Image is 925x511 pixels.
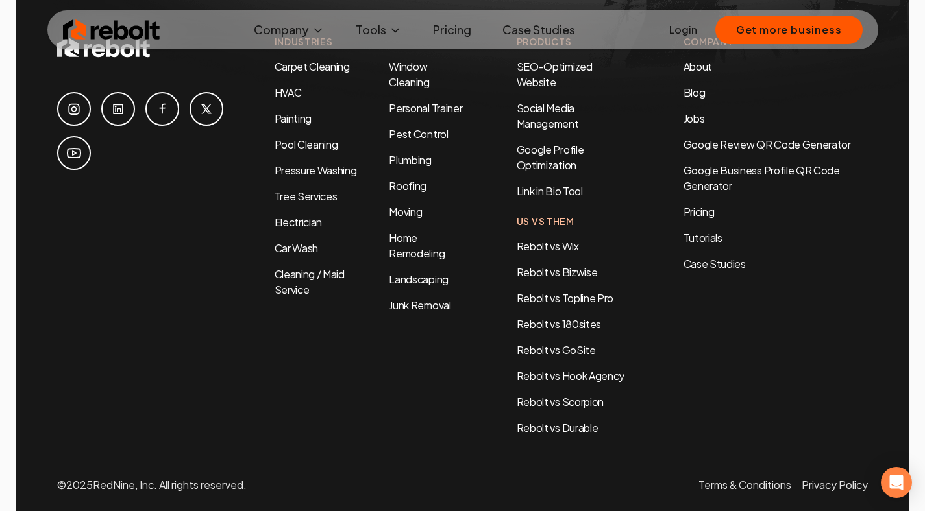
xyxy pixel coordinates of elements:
[63,17,160,43] img: Rebolt Logo
[275,241,318,255] a: Car Wash
[881,467,912,498] div: Open Intercom Messenger
[275,112,312,125] a: Painting
[275,86,302,99] a: HVAC
[389,127,448,141] a: Pest Control
[517,215,632,228] h4: Us Vs Them
[684,256,868,272] a: Case Studies
[517,265,598,279] a: Rebolt vs Bizwise
[492,17,586,43] a: Case Studies
[389,272,448,286] a: Landscaping
[517,143,584,172] a: Google Profile Optimization
[715,16,863,44] button: Get more business
[684,112,705,125] a: Jobs
[684,137,851,151] a: Google Review QR Code Generator
[275,189,338,203] a: Tree Services
[389,231,445,260] a: Home Remodeling
[389,101,462,115] a: Personal Trainer
[275,137,338,151] a: Pool Cleaning
[517,369,624,383] a: Rebolt vs Hook Agency
[389,153,431,167] a: Plumbing
[243,17,335,43] button: Company
[389,179,426,193] a: Roofing
[684,204,868,220] a: Pricing
[517,239,579,253] a: Rebolt vs Wix
[517,421,598,434] a: Rebolt vs Durable
[684,86,706,99] a: Blog
[275,215,322,229] a: Electrician
[275,163,357,177] a: Pressure Washing
[345,17,412,43] button: Tools
[517,317,601,331] a: Rebolt vs 180sites
[698,478,791,492] a: Terms & Conditions
[57,477,247,493] p: © 2025 RedNine, Inc. All rights reserved.
[517,184,583,198] a: Link in Bio Tool
[517,395,604,409] a: Rebolt vs Scorpion
[389,298,450,312] a: Junk Removal
[517,60,593,89] a: SEO-Optimized Website
[517,101,579,130] a: Social Media Management
[389,205,422,219] a: Moving
[517,291,613,305] a: Rebolt vs Topline Pro
[275,267,345,296] a: Cleaning / Maid Service
[669,22,697,38] a: Login
[684,230,868,246] a: Tutorials
[423,17,482,43] a: Pricing
[684,60,712,73] a: About
[275,60,350,73] a: Carpet Cleaning
[517,343,596,357] a: Rebolt vs GoSite
[389,60,429,89] a: Window Cleaning
[684,163,840,193] a: Google Business Profile QR Code Generator
[802,478,868,492] a: Privacy Policy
